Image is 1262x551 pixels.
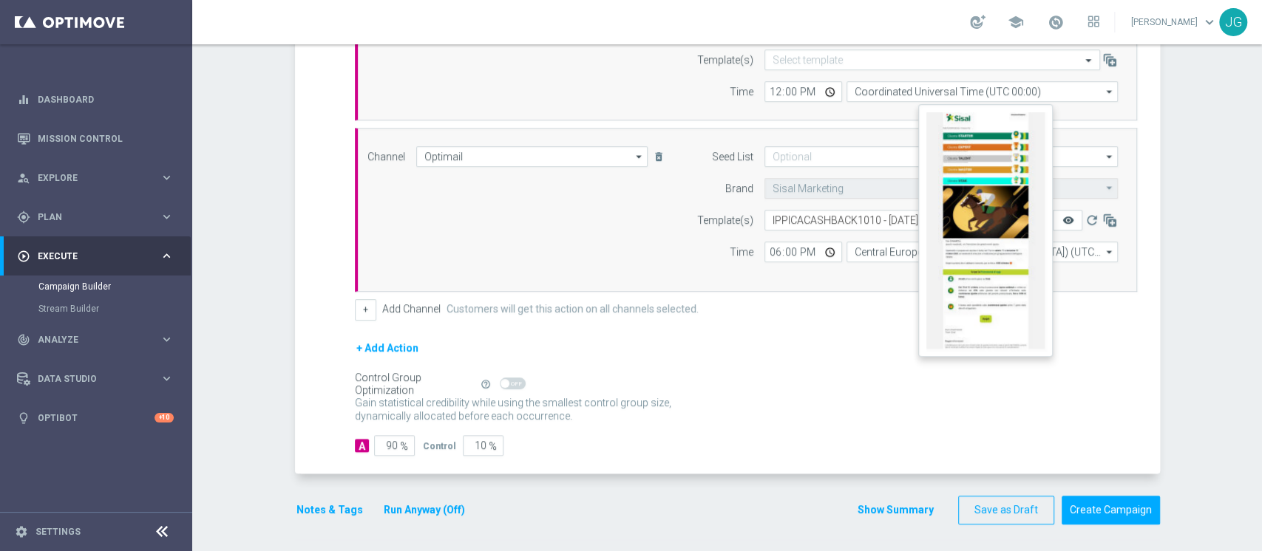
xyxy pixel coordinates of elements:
[1130,11,1219,33] a: [PERSON_NAME]keyboard_arrow_down
[38,119,174,158] a: Mission Control
[17,171,160,185] div: Explore
[479,376,500,392] button: help_outline
[160,249,174,263] i: keyboard_arrow_right
[17,250,160,263] div: Execute
[481,379,491,389] i: help_outline
[38,213,160,222] span: Plan
[17,372,160,386] div: Data Studio
[847,242,1118,262] input: Select time zone
[1102,179,1117,197] i: arrow_drop_down
[1053,210,1082,230] button: remove_red_eye
[1062,214,1073,226] i: remove_red_eye
[1084,213,1099,227] i: refresh
[295,501,364,519] button: Notes & Tags
[17,80,174,119] div: Dashboard
[355,339,420,357] button: + Add Action
[17,93,30,106] i: equalizer
[1102,147,1117,166] i: arrow_drop_down
[712,151,753,163] label: Seed List
[1201,14,1218,30] span: keyboard_arrow_down
[355,299,376,320] button: +
[16,211,174,223] button: gps_fixed Plan keyboard_arrow_right
[730,246,753,259] label: Time
[38,335,160,344] span: Analyze
[17,171,30,185] i: person_search
[17,119,174,158] div: Mission Control
[958,496,1054,524] button: Save as Draft
[17,333,30,346] i: track_changes
[17,250,30,263] i: play_circle_outline
[764,146,1118,167] input: Optional
[382,303,441,315] label: Add Channel
[38,252,160,261] span: Execute
[16,94,174,106] button: equalizer Dashboard
[16,172,174,184] button: person_search Explore keyboard_arrow_right
[697,214,753,227] label: Template(s)
[423,439,455,452] div: Control
[38,298,191,320] div: Stream Builder
[38,281,154,292] a: Campaign Builder
[847,81,1118,102] input: Select time zone
[160,171,174,185] i: keyboard_arrow_right
[38,174,160,182] span: Explore
[160,372,174,386] i: keyboard_arrow_right
[1062,496,1160,524] button: Create Campaign
[16,250,174,262] button: play_circle_outline Execute keyboard_arrow_right
[16,373,174,385] button: Data Studio keyboard_arrow_right
[400,440,408,453] span: %
[38,398,155,437] a: Optibot
[160,332,174,346] i: keyboard_arrow_right
[725,182,753,195] label: Brand
[17,398,174,437] div: Optibot
[1082,210,1100,230] button: refresh
[1102,82,1117,101] i: arrow_drop_down
[155,413,174,422] div: +10
[926,112,1045,349] img: 36833.jpeg
[15,525,28,538] i: settings
[1102,242,1117,261] i: arrow_drop_down
[38,374,160,383] span: Data Studio
[367,151,405,163] label: Channel
[17,211,160,224] div: Plan
[447,303,699,315] label: Customers will get this action on all channels selected.
[16,334,174,346] button: track_changes Analyze keyboard_arrow_right
[632,147,647,166] i: arrow_drop_down
[355,372,479,397] div: Control Group Optimization
[697,54,753,66] label: Template(s)
[651,148,666,165] button: delete_forever
[17,211,30,224] i: gps_fixed
[857,502,934,519] button: Show Summary
[1008,14,1024,30] span: school
[38,303,154,315] a: Stream Builder
[38,275,191,298] div: Campaign Builder
[1219,8,1247,36] div: JG
[416,146,648,167] input: Select channel
[16,133,174,145] button: Mission Control
[35,527,81,536] a: Settings
[38,80,174,119] a: Dashboard
[764,210,1053,230] ng-select: IPPICACASHBACK1010 - 10.10.2025
[489,440,497,453] span: %
[653,151,665,162] i: delete_forever
[16,412,174,424] button: lightbulb Optibot +10
[17,411,30,425] i: lightbulb
[382,501,467,519] button: Run Anyway (Off)
[160,210,174,224] i: keyboard_arrow_right
[730,86,753,98] label: Time
[355,439,369,452] div: A
[17,333,160,346] div: Analyze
